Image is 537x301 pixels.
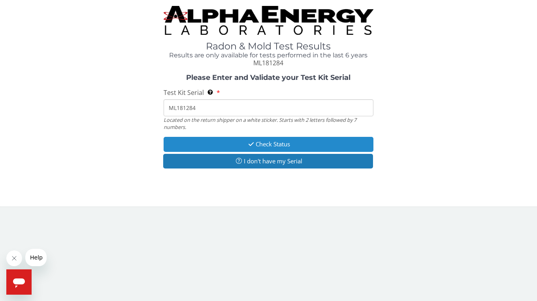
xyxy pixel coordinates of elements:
h1: Radon & Mold Test Results [164,41,374,51]
button: I don't have my Serial [163,154,373,168]
div: Located on the return shipper on a white sticker. Starts with 2 letters followed by 7 numbers. [164,116,374,131]
img: TightCrop.jpg [164,6,374,35]
strong: Please Enter and Validate your Test Kit Serial [186,73,350,82]
iframe: Close message [6,250,22,266]
span: ML181284 [253,59,283,67]
h4: Results are only available for tests performed in the last 6 years [164,52,374,59]
iframe: Message from company [25,249,47,266]
span: Test Kit Serial [164,88,204,97]
iframe: Button to launch messaging window [6,269,32,295]
button: Check Status [164,137,374,151]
